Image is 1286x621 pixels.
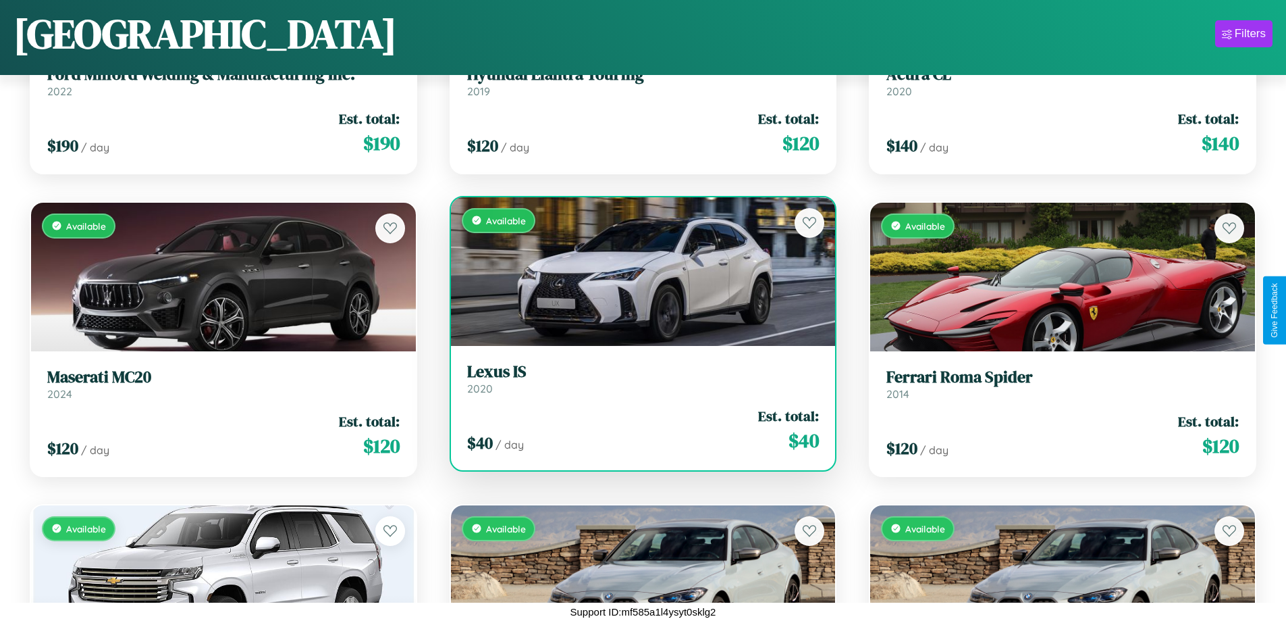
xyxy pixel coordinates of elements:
[782,130,819,157] span: $ 120
[501,141,529,154] span: / day
[66,523,106,535] span: Available
[920,443,948,457] span: / day
[47,134,78,157] span: $ 190
[1215,20,1272,47] button: Filters
[486,215,526,226] span: Available
[886,368,1239,387] h3: Ferrari Roma Spider
[788,427,819,454] span: $ 40
[66,220,106,232] span: Available
[47,84,72,98] span: 2022
[920,141,948,154] span: / day
[1235,27,1266,41] div: Filters
[570,603,716,621] p: Support ID: mf585a1l4ysyt0sklg2
[467,362,820,382] h3: Lexus IS
[47,65,400,84] h3: Ford Milford Welding & Manufacturing Inc.
[339,412,400,431] span: Est. total:
[1270,283,1279,338] div: Give Feedback
[1202,432,1239,459] span: $ 120
[905,523,945,535] span: Available
[758,406,819,426] span: Est. total:
[486,523,526,535] span: Available
[495,438,524,451] span: / day
[886,387,909,401] span: 2014
[47,65,400,98] a: Ford Milford Welding & Manufacturing Inc.2022
[467,65,820,98] a: Hyundai Elantra Touring2019
[1178,109,1239,128] span: Est. total:
[47,368,400,387] h3: Maserati MC20
[886,134,917,157] span: $ 140
[886,65,1239,84] h3: Acura CL
[14,6,397,61] h1: [GEOGRAPHIC_DATA]
[467,134,498,157] span: $ 120
[758,109,819,128] span: Est. total:
[467,432,493,454] span: $ 40
[886,84,912,98] span: 2020
[905,220,945,232] span: Available
[1178,412,1239,431] span: Est. total:
[886,65,1239,98] a: Acura CL2020
[47,387,72,401] span: 2024
[886,368,1239,401] a: Ferrari Roma Spider2014
[47,368,400,401] a: Maserati MC202024
[1202,130,1239,157] span: $ 140
[363,432,400,459] span: $ 120
[81,141,109,154] span: / day
[467,362,820,395] a: Lexus IS2020
[81,443,109,457] span: / day
[363,130,400,157] span: $ 190
[886,437,917,459] span: $ 120
[467,382,493,395] span: 2020
[47,437,78,459] span: $ 120
[467,65,820,84] h3: Hyundai Elantra Touring
[339,109,400,128] span: Est. total:
[467,84,490,98] span: 2019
